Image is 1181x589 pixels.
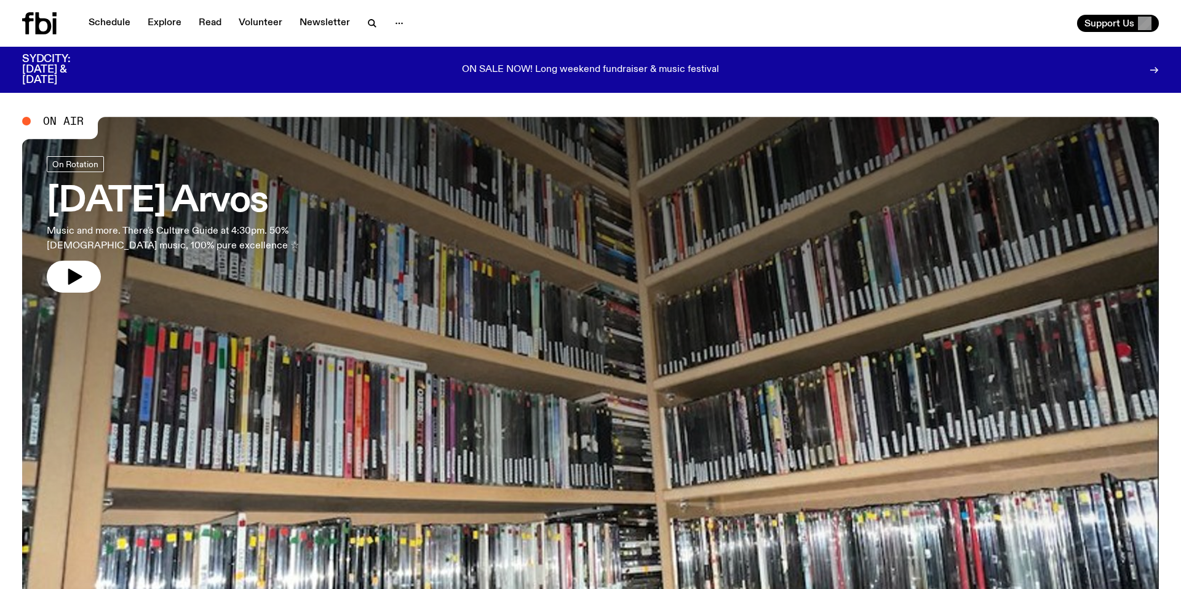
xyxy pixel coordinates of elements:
[191,15,229,32] a: Read
[47,156,362,293] a: [DATE] ArvosMusic and more. There's Culture Guide at 4:30pm. 50% [DEMOGRAPHIC_DATA] music, 100% p...
[52,159,98,168] span: On Rotation
[47,156,104,172] a: On Rotation
[231,15,290,32] a: Volunteer
[292,15,357,32] a: Newsletter
[47,184,362,219] h3: [DATE] Arvos
[140,15,189,32] a: Explore
[81,15,138,32] a: Schedule
[1084,18,1134,29] span: Support Us
[462,65,719,76] p: ON SALE NOW! Long weekend fundraiser & music festival
[43,116,84,127] span: On Air
[1077,15,1159,32] button: Support Us
[22,54,101,85] h3: SYDCITY: [DATE] & [DATE]
[47,224,362,253] p: Music and more. There's Culture Guide at 4:30pm. 50% [DEMOGRAPHIC_DATA] music, 100% pure excellen...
